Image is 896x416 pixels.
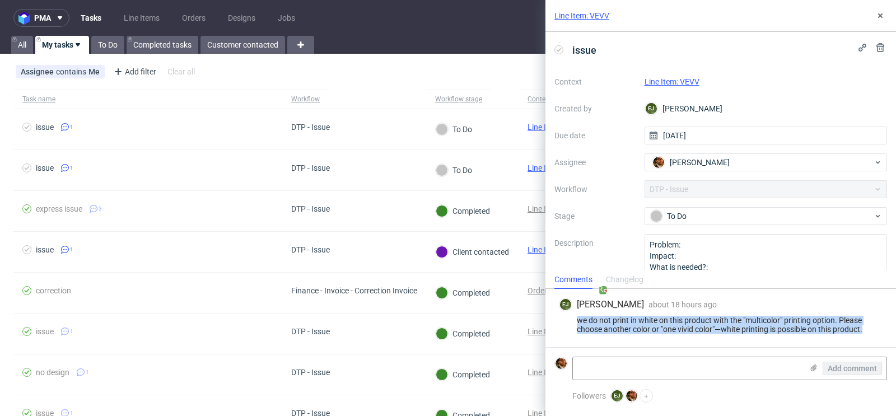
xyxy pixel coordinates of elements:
[528,245,583,254] a: Line Item: RFNX
[554,209,636,223] label: Stage
[36,368,69,377] div: no design
[56,67,88,76] span: contains
[36,327,54,336] div: issue
[626,390,637,401] img: Matteo Corsico
[653,157,664,168] img: Matteo Corsico
[291,245,330,254] div: DTP - Issue
[645,100,888,118] div: [PERSON_NAME]
[70,163,73,172] span: 1
[606,271,643,289] div: Changelog
[568,41,601,59] span: issue
[291,204,330,213] div: DTP - Issue
[117,9,166,27] a: Line Items
[200,36,285,54] a: Customer contacted
[291,95,320,104] div: Workflow
[435,95,482,104] div: Workflow stage
[528,286,596,295] a: Order: R898559795
[221,9,262,27] a: Designs
[34,14,51,22] span: pma
[554,156,636,169] label: Assignee
[13,9,69,27] button: pma
[436,246,509,258] div: Client contacted
[436,287,490,299] div: Completed
[646,103,657,114] figcaption: EJ
[88,67,100,76] div: Me
[70,245,73,254] span: 1
[291,368,330,377] div: DTP - Issue
[554,102,636,115] label: Created by
[528,163,582,172] a: Line Item: VEVV
[554,236,636,286] label: Description
[127,36,198,54] a: Completed tasks
[559,316,883,334] div: we do not print in white on this product with the "multicolor" printing option. Please choose ano...
[528,95,554,104] div: Context
[22,95,273,104] span: Task name
[291,327,330,336] div: DTP - Issue
[36,286,71,295] div: correction
[18,12,34,25] img: logo
[554,75,636,88] label: Context
[291,123,330,132] div: DTP - Issue
[86,368,89,377] span: 1
[645,234,888,288] textarea: Problem: Impact: What is needed?:
[271,9,302,27] a: Jobs
[436,368,490,381] div: Completed
[36,123,54,132] div: issue
[291,163,330,172] div: DTP - Issue
[291,286,417,295] div: Finance - Invoice - Correction Invoice
[640,389,653,403] button: +
[572,391,606,400] span: Followers
[74,9,108,27] a: Tasks
[99,204,102,213] span: 3
[554,129,636,142] label: Due date
[528,123,584,132] a: Line Item: RFHQ
[36,245,54,254] div: issue
[670,157,730,168] span: [PERSON_NAME]
[436,328,490,340] div: Completed
[36,204,82,213] div: express issue
[35,36,89,54] a: My tasks
[554,271,592,289] div: Comments
[577,298,644,311] span: [PERSON_NAME]
[165,64,197,80] div: Clear all
[645,77,699,86] a: Line Item: VEVV
[91,36,124,54] a: To Do
[528,368,580,377] a: Line Item: IQRJ
[554,10,609,21] a: Line Item: VEVV
[650,210,873,222] div: To Do
[21,67,56,76] span: Assignee
[560,299,571,310] figcaption: EJ
[70,123,73,132] span: 1
[612,390,623,401] figcaption: EJ
[436,123,472,135] div: To Do
[436,205,490,217] div: Completed
[70,327,73,336] span: 1
[175,9,212,27] a: Orders
[109,63,158,81] div: Add filter
[436,164,472,176] div: To Do
[554,183,636,196] label: Workflow
[648,300,717,309] span: about 18 hours ago
[528,327,583,336] a: Line Item: DCSO
[11,36,33,54] a: All
[36,163,54,172] div: issue
[556,358,567,369] img: Matteo Corsico
[528,204,585,213] a: Line Item: QCWT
